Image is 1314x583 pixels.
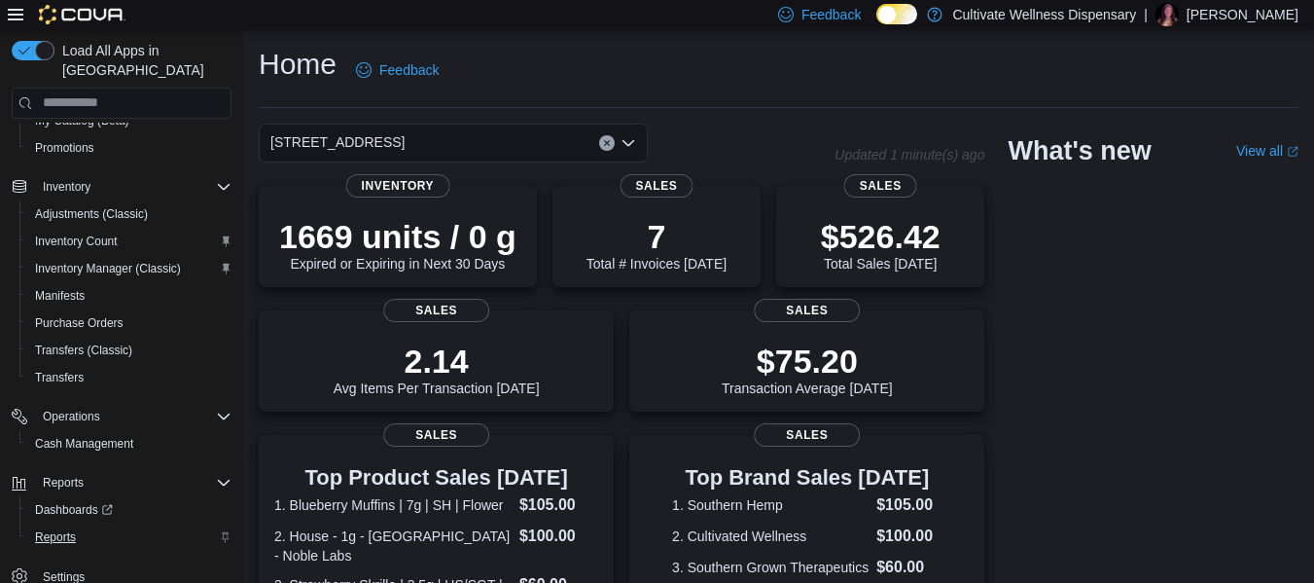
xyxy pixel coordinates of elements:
dd: $105.00 [876,493,941,517]
svg: External link [1287,146,1298,158]
button: Purchase Orders [19,310,239,337]
span: Cash Management [35,436,133,452]
button: Reports [4,469,239,496]
a: Dashboards [19,496,239,524]
span: Purchase Orders [35,315,124,331]
span: Sales [844,174,917,198]
span: Sales [383,423,490,447]
button: Reports [35,471,91,494]
a: Cash Management [27,432,141,455]
span: Inventory Count [35,234,118,249]
dd: $105.00 [519,493,598,517]
div: Abby Moore [1155,3,1179,26]
span: Cash Management [27,432,231,455]
button: Open list of options [621,135,636,151]
span: Load All Apps in [GEOGRAPHIC_DATA] [54,41,231,80]
p: 1669 units / 0 g [279,217,516,256]
dd: $60.00 [876,556,941,579]
span: Transfers [27,366,231,389]
button: Inventory [35,175,98,199]
span: Reports [35,529,76,545]
span: Manifests [27,284,231,308]
a: View allExternal link [1236,143,1298,159]
a: Dashboards [27,498,121,522]
span: Inventory Manager (Classic) [35,261,181,276]
button: Reports [19,524,239,551]
p: $526.42 [821,217,941,256]
div: Total Sales [DATE] [821,217,941,272]
a: Inventory Manager (Classic) [27,257,189,280]
button: Manifests [19,282,239,310]
h3: Top Product Sales [DATE] [274,466,598,490]
img: Cova [39,5,125,24]
span: Manifests [35,288,85,304]
span: Sales [754,423,861,447]
p: Updated 1 minute(s) ago [835,147,984,163]
button: Inventory [4,173,239,200]
p: Cultivate Wellness Dispensary [952,3,1136,26]
span: Inventory [43,179,90,195]
span: Feedback [379,60,439,80]
p: 2.14 [334,342,540,381]
button: Transfers (Classic) [19,337,239,364]
div: Transaction Average [DATE] [722,342,893,396]
span: Feedback [801,5,861,24]
span: Inventory Count [27,230,231,253]
a: Feedback [348,51,446,90]
p: 7 [586,217,727,256]
span: Dashboards [35,502,113,518]
span: Transfers (Classic) [35,343,132,358]
button: Cash Management [19,430,239,457]
span: Adjustments (Classic) [35,206,148,222]
dt: 2. House - 1g - [GEOGRAPHIC_DATA] - Noble Labs [274,527,512,565]
span: Promotions [27,136,231,160]
span: Promotions [35,140,94,156]
button: Operations [4,403,239,430]
h1: Home [259,45,337,84]
input: Dark Mode [876,4,917,24]
span: Transfers (Classic) [27,339,231,362]
p: | [1144,3,1148,26]
span: Operations [43,409,100,424]
button: Clear input [599,135,615,151]
a: Transfers (Classic) [27,339,140,362]
span: Dashboards [27,498,231,522]
span: Inventory Manager (Classic) [27,257,231,280]
span: Adjustments (Classic) [27,202,231,226]
span: Operations [35,405,231,428]
div: Expired or Expiring in Next 30 Days [279,217,516,272]
dt: 1. Southern Hemp [672,495,869,515]
a: Transfers [27,366,91,389]
span: Reports [43,475,84,491]
span: Purchase Orders [27,311,231,335]
span: Transfers [35,370,84,385]
span: Inventory [35,175,231,199]
button: Adjustments (Classic) [19,200,239,228]
button: Operations [35,405,108,428]
a: Adjustments (Classic) [27,202,156,226]
h2: What's new [1008,135,1151,166]
div: Total # Invoices [DATE] [586,217,727,272]
dd: $100.00 [876,525,941,548]
dd: $100.00 [519,525,598,548]
button: Inventory Count [19,228,239,255]
span: Inventory [346,174,450,198]
a: Manifests [27,284,92,308]
a: Promotions [27,136,102,160]
p: [PERSON_NAME] [1187,3,1298,26]
dt: 3. Southern Grown Therapeutics [672,558,869,577]
a: Purchase Orders [27,311,131,335]
button: Promotions [19,134,239,162]
div: Avg Items Per Transaction [DATE] [334,342,540,396]
dt: 2. Cultivated Wellness [672,527,869,546]
span: Sales [620,174,693,198]
dt: 1. Blueberry Muffins | 7g | SH | Flower [274,495,512,515]
p: $75.20 [722,342,893,381]
button: Transfers [19,364,239,391]
span: Sales [383,299,490,322]
span: Sales [754,299,861,322]
span: Dark Mode [876,24,877,25]
span: Reports [27,526,231,549]
span: [STREET_ADDRESS] [270,130,405,154]
a: Reports [27,526,84,549]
